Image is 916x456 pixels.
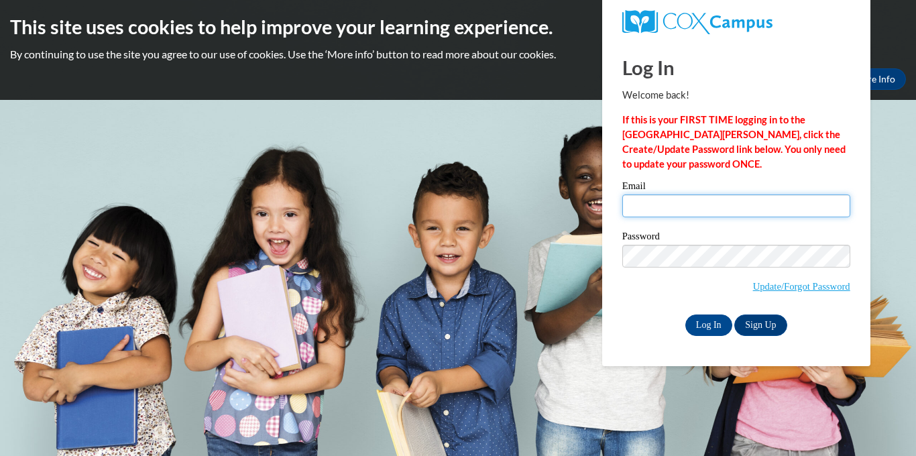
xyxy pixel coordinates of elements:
[753,281,850,292] a: Update/Forgot Password
[622,10,850,34] a: COX Campus
[622,114,846,170] strong: If this is your FIRST TIME logging in to the [GEOGRAPHIC_DATA][PERSON_NAME], click the Create/Upd...
[843,68,906,90] a: More Info
[622,88,850,103] p: Welcome back!
[622,54,850,81] h1: Log In
[10,47,906,62] p: By continuing to use the site you agree to our use of cookies. Use the ‘More info’ button to read...
[10,13,906,40] h2: This site uses cookies to help improve your learning experience.
[685,315,732,336] input: Log In
[622,10,772,34] img: COX Campus
[622,231,850,245] label: Password
[622,181,850,194] label: Email
[734,315,787,336] a: Sign Up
